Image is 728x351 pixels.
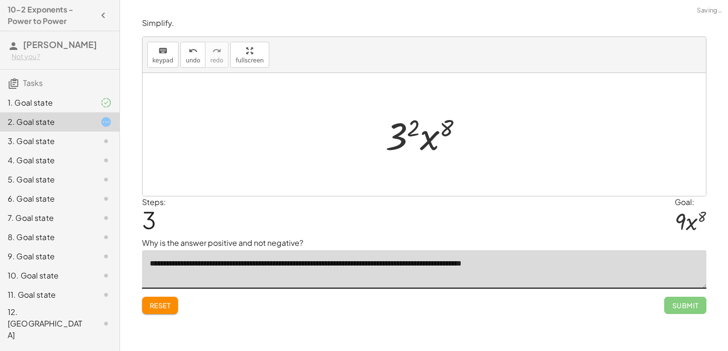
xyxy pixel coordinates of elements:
div: 10. Goal state [8,270,85,281]
button: fullscreen [230,42,269,68]
span: Reset [150,301,171,310]
p: Why is the answer positive and not negative? [142,237,706,249]
div: 5. Goal state [8,174,85,185]
i: Task not started. [100,289,112,301]
div: 7. Goal state [8,212,85,224]
button: undoundo [180,42,205,68]
span: redo [210,57,223,64]
i: Task not started. [100,135,112,147]
div: 3. Goal state [8,135,85,147]
div: Not you? [12,52,112,61]
i: Task not started. [100,155,112,166]
div: 9. Goal state [8,251,85,262]
i: Task not started. [100,174,112,185]
span: fullscreen [236,57,263,64]
div: Goal: [675,196,706,208]
span: Saving… [697,6,722,15]
button: Reset [142,297,179,314]
span: undo [186,57,200,64]
div: 1. Goal state [8,97,85,109]
div: 6. Goal state [8,193,85,205]
span: [PERSON_NAME] [23,39,97,50]
i: Task not started. [100,212,112,224]
i: Task not started. [100,251,112,262]
span: 3 [142,205,156,234]
h4: 10-2 Exponents - Power to Power [8,4,95,27]
div: 12. [GEOGRAPHIC_DATA] [8,306,85,341]
div: 2. Goal state [8,116,85,128]
div: 8. Goal state [8,231,85,243]
i: Task finished and part of it marked as correct. [100,97,112,109]
div: 11. Goal state [8,289,85,301]
i: Task not started. [100,193,112,205]
span: keypad [153,57,174,64]
button: redoredo [205,42,228,68]
p: Simplify. [142,18,706,29]
i: Task not started. [100,318,112,329]
i: keyboard [158,45,167,57]
i: Task not started. [100,231,112,243]
label: Steps: [142,197,166,207]
i: Task started. [100,116,112,128]
i: undo [189,45,198,57]
div: 4. Goal state [8,155,85,166]
i: redo [212,45,221,57]
button: keyboardkeypad [147,42,179,68]
span: Tasks [23,78,43,88]
i: Task not started. [100,270,112,281]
